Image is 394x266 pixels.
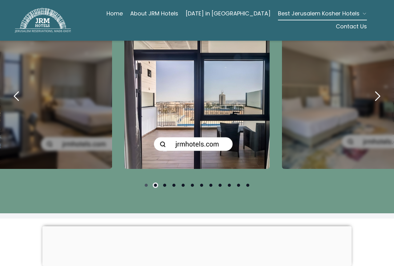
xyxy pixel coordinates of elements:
a: Contact Us [336,20,367,33]
button: Best Jerusalem Kosher Hotels [278,7,367,20]
img: JRM Hotels [15,8,71,33]
a: About JRM Hotels [130,7,178,20]
span: Best Jerusalem Kosher Hotels [278,9,360,18]
button: next [367,86,388,107]
iframe: Advertisement [42,226,352,264]
a: [DATE] in [GEOGRAPHIC_DATA] [186,7,271,20]
a: Home [107,7,123,20]
button: previous [6,86,27,107]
